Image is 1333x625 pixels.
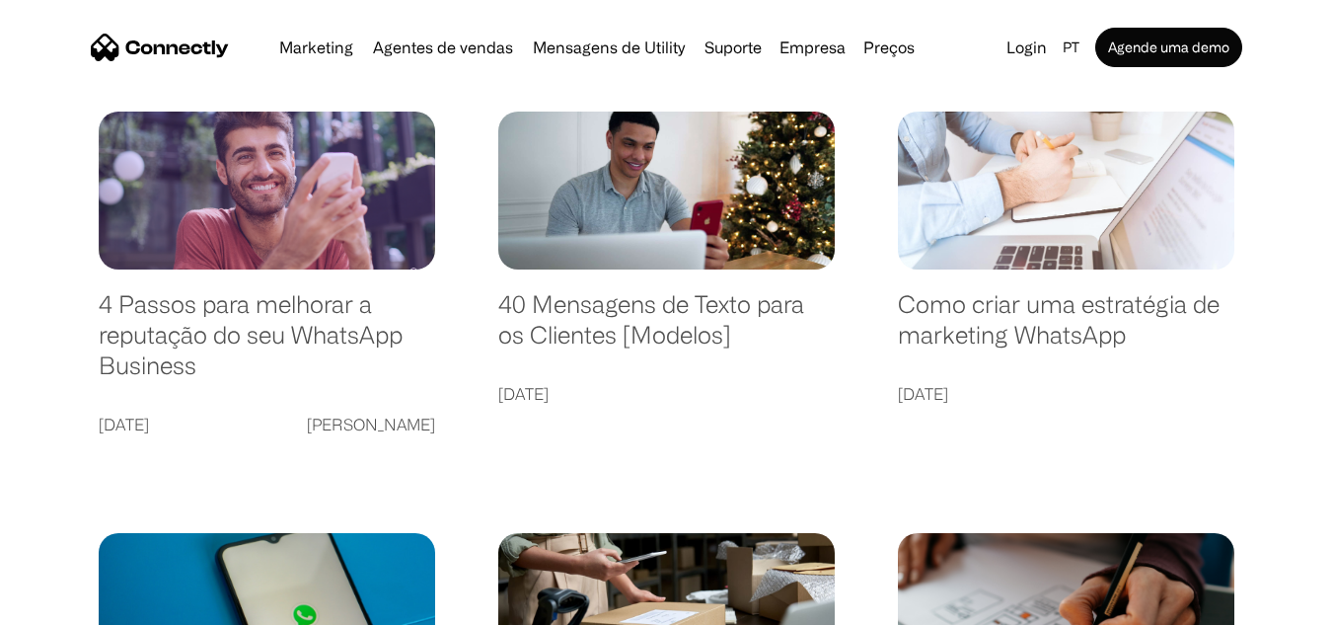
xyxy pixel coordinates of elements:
a: Suporte [697,39,770,55]
a: 4 Passos para melhorar a reputação do seu WhatsApp Business [99,289,435,400]
a: Como criar uma estratégia de marketing WhatsApp [898,289,1234,369]
a: home [91,33,229,62]
div: pt [1063,34,1079,61]
a: 40 Mensagens de Texto para os Clientes [Modelos] [498,289,835,369]
a: Agende uma demo [1095,28,1242,67]
div: Empresa [774,34,852,61]
div: Empresa [779,34,846,61]
a: Login [999,34,1055,61]
div: [PERSON_NAME] [307,411,435,438]
aside: Language selected: Português (Brasil) [20,590,118,618]
a: Agentes de vendas [365,39,521,55]
div: [DATE] [898,380,948,408]
div: [DATE] [99,411,149,438]
a: Mensagens de Utility [525,39,693,55]
div: [DATE] [498,380,549,408]
a: Preços [855,39,923,55]
ul: Language list [39,590,118,618]
a: Marketing [271,39,361,55]
div: pt [1055,34,1091,61]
